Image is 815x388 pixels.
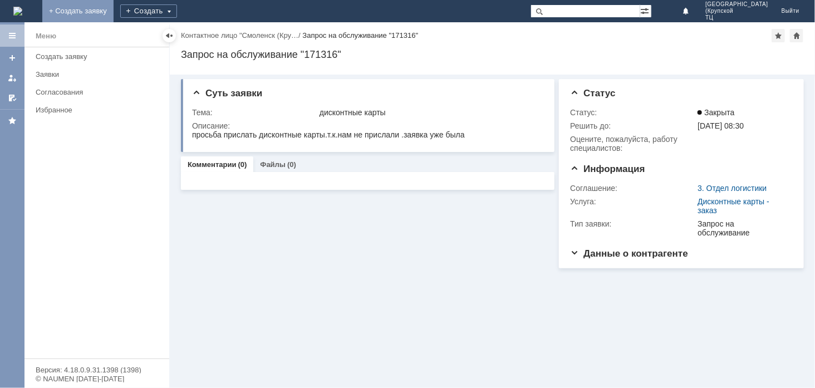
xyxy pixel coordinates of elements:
[36,366,158,374] div: Версия: 4.18.0.9.31.1398 (1398)
[181,31,298,40] a: Контактное лицо "Смоленск (Кру…
[188,160,237,169] a: Комментарии
[192,121,542,130] div: Описание:
[260,160,286,169] a: Файлы
[36,375,158,382] div: © NAUMEN [DATE]-[DATE]
[192,88,262,99] span: Суть заявки
[705,1,768,8] span: [GEOGRAPHIC_DATA]
[3,69,21,87] a: Мои заявки
[698,108,734,117] span: Закрыта
[120,4,177,18] div: Создать
[705,8,768,14] span: (Крупской
[3,89,21,107] a: Мои согласования
[163,29,176,42] div: Скрыть меню
[772,29,785,42] div: Добавить в избранное
[36,52,163,61] div: Создать заявку
[320,108,540,117] div: дисконтные карты
[570,135,695,153] div: Oцените, пожалуйста, работу специалистов:
[640,5,651,16] span: Расширенный поиск
[570,197,695,206] div: Услуга:
[570,219,695,228] div: Тип заявки:
[705,14,768,21] span: ТЦ
[36,106,150,114] div: Избранное
[36,70,163,78] div: Заявки
[302,31,418,40] div: Запрос на обслуживание "171316"
[698,121,744,130] span: [DATE] 08:30
[192,108,317,117] div: Тема:
[287,160,296,169] div: (0)
[181,31,302,40] div: /
[570,164,645,174] span: Информация
[31,48,167,65] a: Создать заявку
[36,88,163,96] div: Согласования
[570,108,695,117] div: Статус:
[36,30,56,43] div: Меню
[238,160,247,169] div: (0)
[31,84,167,101] a: Согласования
[698,197,769,215] a: Дисконтные карты - заказ
[698,184,767,193] a: 3. Отдел логистики
[570,121,695,130] div: Решить до:
[3,49,21,67] a: Создать заявку
[13,7,22,16] img: logo
[181,49,804,60] div: Запрос на обслуживание "171316"
[570,184,695,193] div: Соглашение:
[570,88,615,99] span: Статус
[570,248,688,259] span: Данные о контрагенте
[698,219,788,237] div: Запрос на обслуживание
[790,29,803,42] div: Сделать домашней страницей
[31,66,167,83] a: Заявки
[13,7,22,16] a: Перейти на домашнюю страницу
